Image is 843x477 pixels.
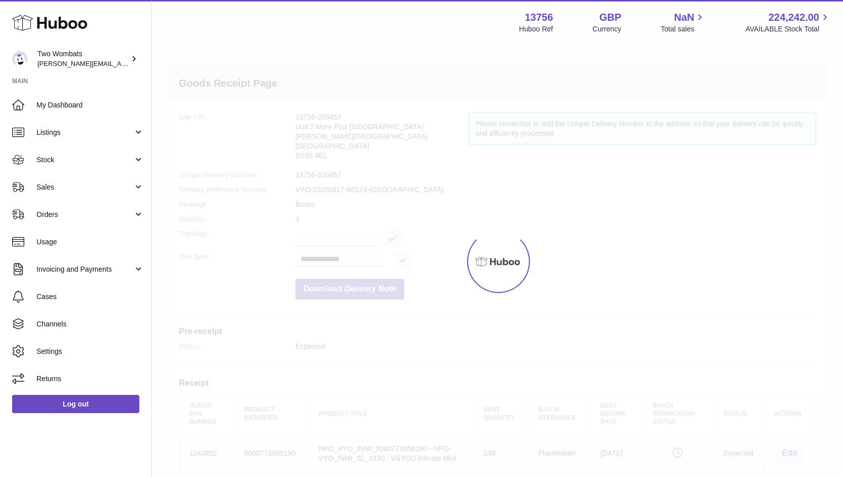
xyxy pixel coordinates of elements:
[36,210,133,219] span: Orders
[745,24,831,34] span: AVAILABLE Stock Total
[36,374,144,384] span: Returns
[36,237,144,247] span: Usage
[519,24,553,34] div: Huboo Ref
[36,128,133,137] span: Listings
[661,11,706,34] a: NaN Total sales
[674,11,694,24] span: NaN
[12,51,27,66] img: philip.carroll@twowombats.com
[36,182,133,192] span: Sales
[36,265,133,274] span: Invoicing and Payments
[36,292,144,302] span: Cases
[745,11,831,34] a: 224,242.00 AVAILABLE Stock Total
[12,395,139,413] a: Log out
[593,24,622,34] div: Currency
[769,11,819,24] span: 224,242.00
[36,319,144,329] span: Channels
[37,59,257,67] span: [PERSON_NAME][EMAIL_ADDRESS][PERSON_NAME][DOMAIN_NAME]
[36,155,133,165] span: Stock
[661,24,706,34] span: Total sales
[37,49,129,68] div: Two Wombats
[599,11,621,24] strong: GBP
[36,100,144,110] span: My Dashboard
[36,347,144,356] span: Settings
[525,11,553,24] strong: 13756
